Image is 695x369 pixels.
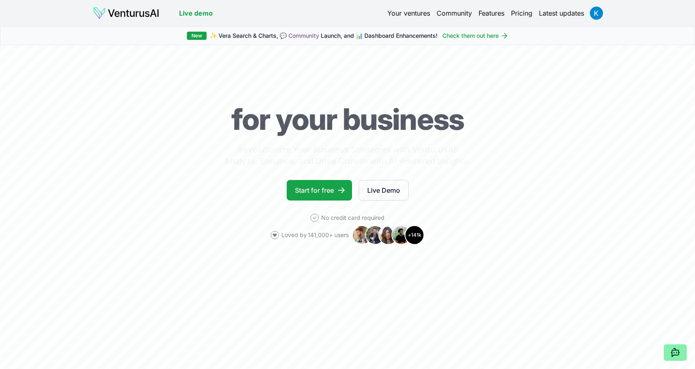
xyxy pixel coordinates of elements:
[539,8,584,18] a: Latest updates
[511,8,532,18] a: Pricing
[387,8,430,18] a: Your ventures
[391,225,411,245] img: Avatar 4
[365,225,385,245] img: Avatar 2
[352,225,372,245] img: Avatar 1
[442,32,509,40] a: Check them out here
[590,7,603,20] img: ACg8ocINVzJAZ8Hnne4bUgejYdxSgDYLliKmK8fCYSz8aly3me2UbA=s96-c
[378,225,398,245] img: Avatar 3
[93,7,159,20] img: logo
[288,32,319,39] a: Community
[359,180,409,201] a: Live Demo
[187,32,207,40] div: New
[179,8,213,18] a: Live demo
[479,8,504,18] a: Features
[210,32,437,40] span: ✨ Vera Search & Charts, 💬 Launch, and 📊 Dashboard Enhancements!
[437,8,472,18] a: Community
[287,180,352,201] a: Start for free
